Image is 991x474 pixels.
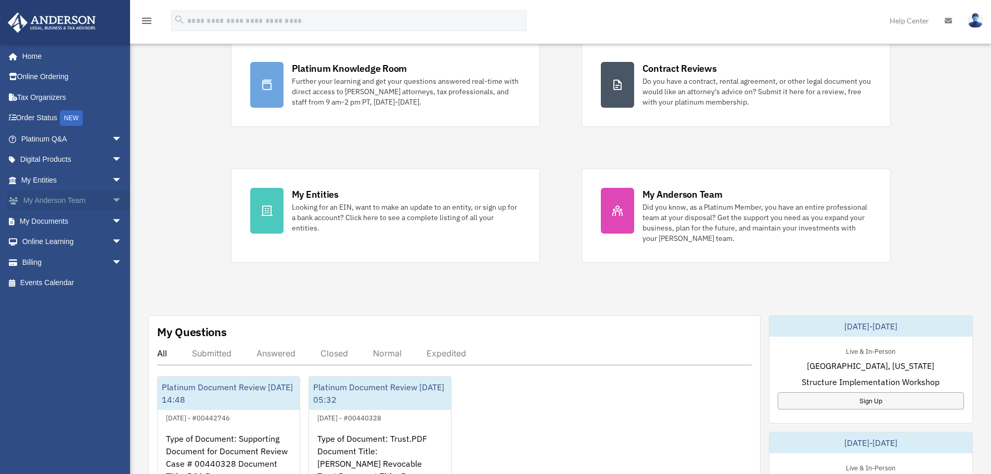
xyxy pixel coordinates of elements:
[838,345,904,356] div: Live & In-Person
[174,14,185,25] i: search
[7,232,138,252] a: Online Learningarrow_drop_down
[157,324,227,340] div: My Questions
[158,377,300,410] div: Platinum Document Review [DATE] 14:48
[7,46,133,67] a: Home
[769,432,972,453] div: [DATE]-[DATE]
[7,190,138,211] a: My Anderson Teamarrow_drop_down
[7,273,138,293] a: Events Calendar
[112,129,133,150] span: arrow_drop_down
[427,348,466,358] div: Expedited
[112,211,133,232] span: arrow_drop_down
[5,12,99,33] img: Anderson Advisors Platinum Portal
[112,190,133,212] span: arrow_drop_down
[7,252,138,273] a: Billingarrow_drop_down
[112,232,133,253] span: arrow_drop_down
[112,170,133,191] span: arrow_drop_down
[192,348,231,358] div: Submitted
[7,129,138,149] a: Platinum Q&Aarrow_drop_down
[582,169,891,263] a: My Anderson Team Did you know, as a Platinum Member, you have an entire professional team at your...
[309,377,451,410] div: Platinum Document Review [DATE] 05:32
[7,211,138,232] a: My Documentsarrow_drop_down
[292,62,407,75] div: Platinum Knowledge Room
[642,76,871,107] div: Do you have a contract, rental agreement, or other legal document you would like an attorney's ad...
[7,108,138,129] a: Order StatusNEW
[231,169,540,263] a: My Entities Looking for an EIN, want to make an update to an entity, or sign up for a bank accoun...
[7,67,138,87] a: Online Ordering
[642,202,871,244] div: Did you know, as a Platinum Member, you have an entire professional team at your disposal? Get th...
[642,188,723,201] div: My Anderson Team
[642,62,717,75] div: Contract Reviews
[968,13,983,28] img: User Pic
[140,18,153,27] a: menu
[292,76,521,107] div: Further your learning and get your questions answered real-time with direct access to [PERSON_NAM...
[140,15,153,27] i: menu
[112,149,133,171] span: arrow_drop_down
[7,170,138,190] a: My Entitiesarrow_drop_down
[769,316,972,337] div: [DATE]-[DATE]
[7,87,138,108] a: Tax Organizers
[807,360,934,372] span: [GEOGRAPHIC_DATA], [US_STATE]
[373,348,402,358] div: Normal
[157,348,167,358] div: All
[582,43,891,127] a: Contract Reviews Do you have a contract, rental agreement, or other legal document you would like...
[778,392,964,409] a: Sign Up
[292,188,339,201] div: My Entities
[838,462,904,472] div: Live & In-Person
[320,348,348,358] div: Closed
[60,110,83,126] div: NEW
[256,348,295,358] div: Answered
[292,202,521,233] div: Looking for an EIN, want to make an update to an entity, or sign up for a bank account? Click her...
[802,376,939,388] span: Structure Implementation Workshop
[7,149,138,170] a: Digital Productsarrow_drop_down
[309,412,390,422] div: [DATE] - #00440328
[158,412,238,422] div: [DATE] - #00442746
[112,252,133,273] span: arrow_drop_down
[231,43,540,127] a: Platinum Knowledge Room Further your learning and get your questions answered real-time with dire...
